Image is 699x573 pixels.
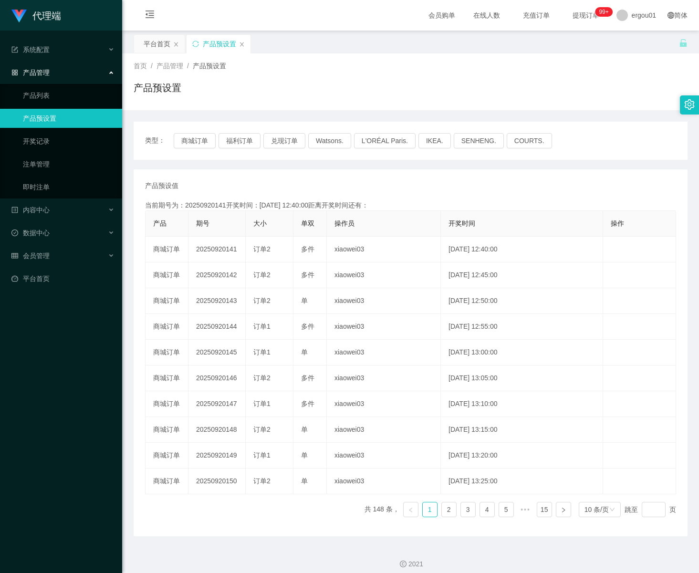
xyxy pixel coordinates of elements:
a: 产品预设置 [23,109,115,128]
h1: 代理端 [32,0,61,31]
span: 期号 [196,219,209,227]
span: 产品 [153,219,167,227]
button: 商城订单 [174,133,216,148]
li: 3 [460,502,476,517]
div: 平台首页 [144,35,170,53]
span: 单 [301,297,308,304]
a: 产品列表 [23,86,115,105]
td: [DATE] 12:55:00 [441,314,603,340]
a: 3 [461,502,475,517]
td: xiaowei03 [327,443,441,469]
i: 图标: menu-fold [134,0,166,31]
span: 多件 [301,374,314,382]
li: 5 [499,502,514,517]
button: IKEA. [418,133,451,148]
div: 当前期号为：20250920141开奖时间：[DATE] 12:40:00距离开奖时间还有： [145,200,676,210]
td: 20250920144 [188,314,246,340]
li: 上一页 [403,502,418,517]
a: 15 [537,502,552,517]
i: 图标: sync [192,41,199,47]
td: [DATE] 12:45:00 [441,262,603,288]
h1: 产品预设置 [134,81,181,95]
td: 20250920142 [188,262,246,288]
i: 图标: close [239,42,245,47]
span: 开奖时间 [449,219,475,227]
li: 2 [441,502,457,517]
span: 产品预设置 [193,62,226,70]
i: 图标: left [408,507,414,513]
a: 即时注单 [23,177,115,197]
li: 4 [480,502,495,517]
a: 代理端 [11,11,61,19]
span: 类型： [145,133,174,148]
a: 开奖记录 [23,132,115,151]
li: 向后 5 页 [518,502,533,517]
span: / [151,62,153,70]
td: xiaowei03 [327,288,441,314]
span: 产品管理 [11,69,50,76]
i: 图标: close [173,42,179,47]
span: 多件 [301,323,314,330]
span: 操作员 [334,219,355,227]
span: 订单2 [253,477,271,485]
span: 首页 [134,62,147,70]
td: 20250920143 [188,288,246,314]
span: 订单2 [253,297,271,304]
span: 订单1 [253,451,271,459]
span: 充值订单 [518,12,554,19]
a: 图标: dashboard平台首页 [11,269,115,288]
span: 订单1 [253,323,271,330]
span: 订单1 [253,400,271,407]
span: 订单2 [253,271,271,279]
a: 注单管理 [23,155,115,174]
td: 20250920141 [188,237,246,262]
button: 兑现订单 [263,133,305,148]
td: 商城订单 [146,417,188,443]
td: 20250920145 [188,340,246,365]
span: 单 [301,477,308,485]
span: 操作 [611,219,624,227]
td: 20250920150 [188,469,246,494]
span: 多件 [301,245,314,253]
span: ••• [518,502,533,517]
span: 单双 [301,219,314,227]
i: 图标: unlock [679,39,688,47]
span: 在线人数 [469,12,505,19]
div: 2021 [130,559,691,569]
td: 20250920148 [188,417,246,443]
span: 会员管理 [11,252,50,260]
td: xiaowei03 [327,237,441,262]
span: 订单1 [253,348,271,356]
td: [DATE] 13:20:00 [441,443,603,469]
span: 单 [301,426,308,433]
li: 共 148 条， [365,502,399,517]
td: xiaowei03 [327,417,441,443]
a: 2 [442,502,456,517]
div: 10 条/页 [584,502,609,517]
span: 数据中心 [11,229,50,237]
td: 20250920147 [188,391,246,417]
span: 提现订单 [568,12,604,19]
a: 5 [499,502,513,517]
sup: 1222 [595,7,612,17]
button: COURTS. [507,133,552,148]
td: 商城订单 [146,391,188,417]
td: 商城订单 [146,365,188,391]
div: 产品预设置 [203,35,236,53]
td: [DATE] 12:50:00 [441,288,603,314]
button: SENHENG. [454,133,504,148]
span: 单 [301,348,308,356]
li: 1 [422,502,438,517]
td: xiaowei03 [327,262,441,288]
i: 图标: copyright [400,561,407,567]
td: xiaowei03 [327,469,441,494]
i: 图标: down [609,507,615,513]
td: 商城订单 [146,443,188,469]
span: 产品预设值 [145,181,178,191]
span: / [187,62,189,70]
span: 多件 [301,271,314,279]
button: L'ORÉAL Paris. [354,133,416,148]
i: 图标: right [561,507,566,513]
span: 订单2 [253,426,271,433]
i: 图标: appstore-o [11,69,18,76]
